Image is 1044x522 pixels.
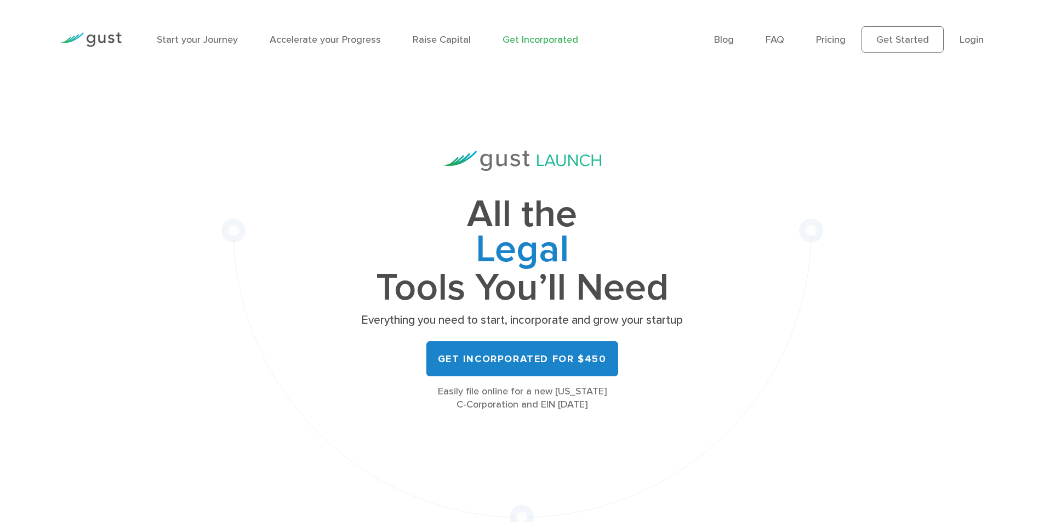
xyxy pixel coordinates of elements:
h1: All the Tools You’ll Need [358,197,687,305]
img: Gust Logo [60,32,122,47]
div: Easily file online for a new [US_STATE] C-Corporation and EIN [DATE] [358,385,687,411]
a: Start your Journey [157,34,238,45]
a: Blog [714,34,734,45]
a: Raise Capital [413,34,471,45]
a: Accelerate your Progress [270,34,381,45]
a: Pricing [816,34,846,45]
span: Legal [358,232,687,271]
p: Everything you need to start, incorporate and grow your startup [358,313,687,328]
a: FAQ [766,34,784,45]
a: Login [960,34,984,45]
img: Gust Launch Logo [443,151,601,171]
a: Get Incorporated for $450 [426,341,618,376]
a: Get Started [862,26,944,53]
a: Get Incorporated [503,34,578,45]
